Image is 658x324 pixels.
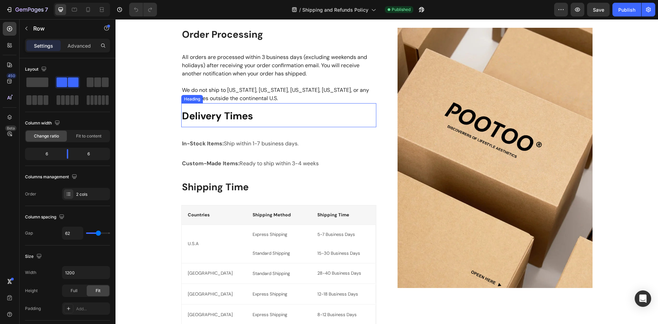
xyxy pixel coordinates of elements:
[618,6,635,13] div: Publish
[74,149,109,159] div: 6
[137,250,190,258] p: Standard Shipping
[25,65,48,74] div: Layout
[137,192,190,199] p: Shipping Method
[137,291,190,299] p: Express Shipping
[137,271,190,279] p: Express Shipping
[202,231,254,238] p: 15-30 Business Days
[72,221,125,228] p: U.S.A
[25,119,61,128] div: Column width
[25,191,36,197] div: Order
[96,288,100,294] span: Fit
[25,305,41,312] div: Padding
[612,3,641,16] button: Publish
[34,42,53,49] p: Settings
[71,288,77,294] span: Full
[202,192,254,199] p: Shipping Time
[26,149,61,159] div: 6
[25,172,78,182] div: Columns management
[33,24,92,33] p: Row
[7,73,16,79] div: 450
[25,230,33,236] div: Gap
[392,7,411,13] span: Published
[3,3,51,16] button: 7
[76,306,108,312] div: Add...
[593,7,604,13] span: Save
[635,290,651,307] div: Open Intercom Messenger
[62,266,110,279] input: Auto
[137,231,190,238] p: Standard Shipping
[202,292,254,299] p: 8-12 Business Days
[115,19,658,324] iframe: Design area
[302,6,368,13] span: Shipping and Refunds Policy
[76,191,108,197] div: 2 cols
[34,133,59,139] span: Change ratio
[25,213,66,222] div: Column spacing
[72,292,125,299] p: [GEOGRAPHIC_DATA]
[72,272,125,278] p: [GEOGRAPHIC_DATA]
[587,3,610,16] button: Save
[68,42,91,49] p: Advanced
[129,3,157,16] div: Undo/Redo
[202,251,254,257] p: 28-40 Business Days
[25,252,43,261] div: Size
[25,288,38,294] div: Height
[202,212,254,219] p: 5-7 Business Days
[202,272,254,278] p: 12-18 Business Days
[72,251,125,257] p: [GEOGRAPHIC_DATA]
[76,133,101,139] span: Fit to content
[282,9,477,269] img: Alt Image
[25,269,36,276] div: Width
[62,227,83,239] input: Auto
[299,6,301,13] span: /
[5,125,16,131] div: Beta
[137,212,190,219] p: Express Shipping
[45,5,48,14] p: 7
